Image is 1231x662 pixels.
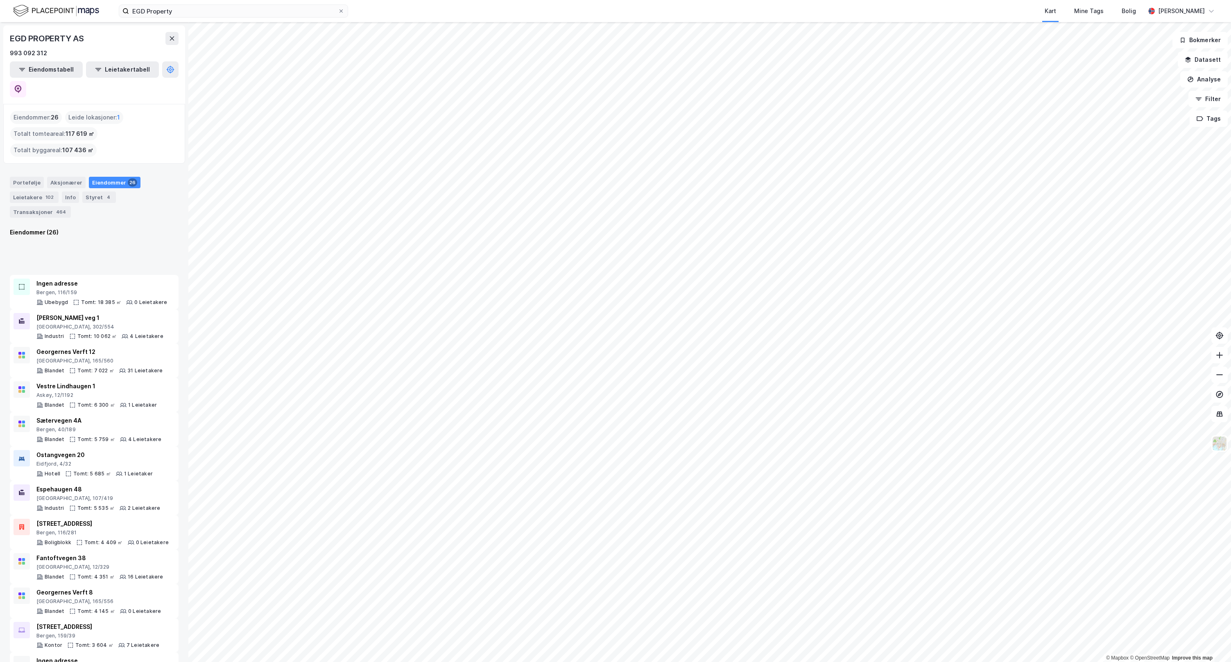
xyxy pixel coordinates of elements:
[36,289,167,296] div: Bergen, 116/159
[77,608,115,615] div: Tomt: 4 145 ㎡
[36,529,169,536] div: Bergen, 116/281
[77,574,115,580] div: Tomt: 4 351 ㎡
[36,392,157,399] div: Askøy, 12/1192
[1188,91,1228,107] button: Filter
[1122,6,1136,16] div: Bolig
[127,642,159,648] div: 7 Leietakere
[10,144,97,157] div: Totalt byggareal :
[1212,436,1227,451] img: Z
[81,299,121,306] div: Tomt: 18 385 ㎡
[44,193,55,201] div: 102
[10,206,71,218] div: Transaksjoner
[104,193,113,201] div: 4
[45,574,64,580] div: Blandet
[36,564,163,570] div: [GEOGRAPHIC_DATA], 12/329
[36,553,163,563] div: Fantoftvegen 38
[45,402,64,408] div: Blandet
[128,178,137,187] div: 26
[117,113,120,122] span: 1
[54,208,68,216] div: 464
[129,5,338,17] input: Søk på adresse, matrikkel, gårdeiere, leietakere eller personer
[77,367,114,374] div: Tomt: 7 022 ㎡
[51,113,59,122] span: 26
[89,177,140,188] div: Eiendommer
[84,539,123,546] div: Tomt: 4 409 ㎡
[10,32,86,45] div: EGD PROPERTY AS
[13,4,99,18] img: logo.f888ab2527a4732fd821a326f86c7f29.svg
[36,622,159,632] div: [STREET_ADDRESS]
[128,505,160,511] div: 2 Leietakere
[10,191,59,203] div: Leietakere
[36,347,163,357] div: Georgernes Verft 12
[45,436,64,443] div: Blandet
[10,127,97,140] div: Totalt tomteareal :
[47,177,86,188] div: Aksjonærer
[36,495,161,502] div: [GEOGRAPHIC_DATA], 107/419
[45,608,64,615] div: Blandet
[10,227,179,237] div: Eiendommer (26)
[128,574,163,580] div: 16 Leietakere
[77,333,117,340] div: Tomt: 10 062 ㎡
[36,381,157,391] div: Vestre Lindhaugen 1
[128,402,157,408] div: 1 Leietaker
[36,279,167,288] div: Ingen adresse
[1074,6,1104,16] div: Mine Tags
[45,367,64,374] div: Blandet
[134,299,167,306] div: 0 Leietakere
[45,539,71,546] div: Boligblokk
[73,471,111,477] div: Tomt: 5 685 ㎡
[130,333,163,340] div: 4 Leietakere
[1178,52,1228,68] button: Datasett
[36,633,159,639] div: Bergen, 159/39
[1106,655,1129,661] a: Mapbox
[77,505,115,511] div: Tomt: 5 535 ㎡
[36,313,163,323] div: [PERSON_NAME] veg 1
[36,450,153,460] div: Ostangvegen 20
[82,191,116,203] div: Styret
[45,471,60,477] div: Hotell
[66,129,94,139] span: 117 619 ㎡
[127,367,163,374] div: 31 Leietakere
[65,111,123,124] div: Leide lokasjoner :
[62,191,79,203] div: Info
[62,145,93,155] span: 107 436 ㎡
[10,111,62,124] div: Eiendommer :
[10,48,47,58] div: 993 092 312
[10,177,44,188] div: Portefølje
[36,519,169,529] div: [STREET_ADDRESS]
[36,588,161,597] div: Georgernes Verft 8
[124,471,153,477] div: 1 Leietaker
[86,61,159,78] button: Leietakertabell
[1172,32,1228,48] button: Bokmerker
[36,426,161,433] div: Bergen, 40/189
[45,299,68,306] div: Ubebygd
[45,505,64,511] div: Industri
[1190,110,1228,127] button: Tags
[45,333,64,340] div: Industri
[36,484,161,494] div: Espehaugen 48
[1190,623,1231,662] iframe: Chat Widget
[10,61,83,78] button: Eiendomstabell
[36,598,161,605] div: [GEOGRAPHIC_DATA], 165/556
[36,461,153,467] div: Eidfjord, 4/32
[36,324,163,330] div: [GEOGRAPHIC_DATA], 302/554
[1130,655,1170,661] a: OpenStreetMap
[1045,6,1056,16] div: Kart
[136,539,169,546] div: 0 Leietakere
[1190,623,1231,662] div: Kontrollprogram for chat
[128,436,161,443] div: 4 Leietakere
[1172,655,1213,661] a: Improve this map
[1180,71,1228,88] button: Analyse
[77,402,115,408] div: Tomt: 6 300 ㎡
[45,642,62,648] div: Kontor
[1158,6,1205,16] div: [PERSON_NAME]
[77,436,115,443] div: Tomt: 5 759 ㎡
[36,358,163,364] div: [GEOGRAPHIC_DATA], 165/560
[75,642,113,648] div: Tomt: 3 604 ㎡
[128,608,161,615] div: 0 Leietakere
[36,416,161,426] div: Sætervegen 4A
